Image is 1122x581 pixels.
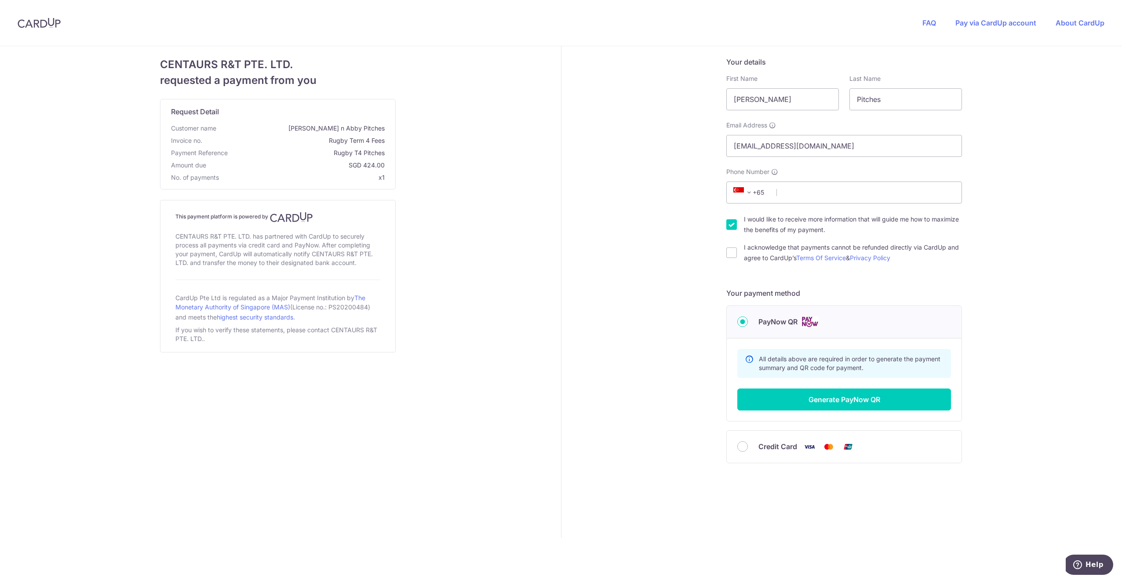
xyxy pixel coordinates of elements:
[171,136,202,145] span: Invoice no.
[849,88,962,110] input: Last name
[1056,18,1104,27] a: About CardUp
[733,187,754,198] span: +65
[220,124,385,133] span: [PERSON_NAME] n Abby Pitches
[801,316,819,327] img: Cards logo
[1066,555,1113,577] iframe: Opens a widget where you can find more information
[737,389,951,410] button: Generate PayNow QR
[175,212,380,222] h4: This payment platform is powered by
[731,187,770,198] span: +65
[726,88,839,110] input: First name
[744,242,962,263] label: I acknowledge that payments cannot be refunded directly via CardUp and agree to CardUp’s &
[217,313,293,321] a: highest security standards
[820,441,838,452] img: Mastercard
[737,316,951,327] div: PayNow QR Cards logo
[726,74,758,83] label: First Name
[758,316,798,327] span: PayNow QR
[171,124,216,133] span: Customer name
[171,149,228,156] span: translation missing: en.payment_reference
[726,121,767,130] span: Email Address
[160,57,396,73] span: CENTAURS R&T PTE. LTD.
[206,136,385,145] span: Rugby Term 4 Fees
[175,230,380,269] div: CENTAURS R&T PTE. LTD. has partnered with CardUp to securely process all payments via credit card...
[379,174,385,181] span: x1
[737,441,951,452] div: Credit Card Visa Mastercard Union Pay
[171,173,219,182] span: No. of payments
[726,57,962,67] h5: Your details
[726,288,962,298] h5: Your payment method
[839,441,857,452] img: Union Pay
[726,167,769,176] span: Phone Number
[796,254,846,261] a: Terms Of Service
[849,74,881,83] label: Last Name
[726,135,962,157] input: Email address
[955,18,1036,27] a: Pay via CardUp account
[171,107,219,116] span: translation missing: en.request_detail
[270,212,313,222] img: CardUp
[175,290,380,324] div: CardUp Pte Ltd is regulated as a Major Payment Institution by (License no.: PS20200484) and meets...
[160,73,396,88] span: requested a payment from you
[175,324,380,345] div: If you wish to verify these statements, please contact CENTAURS R&T PTE. LTD..
[744,214,962,235] label: I would like to receive more information that will guide me how to maximize the benefits of my pa...
[850,254,890,261] a: Privacy Policy
[18,18,61,28] img: CardUp
[231,149,385,157] span: Rugby T4 Pitches
[801,441,818,452] img: Visa
[922,18,936,27] a: FAQ
[758,441,797,452] span: Credit Card
[759,355,940,371] span: All details above are required in order to generate the payment summary and QR code for payment.
[171,161,206,170] span: Amount due
[210,161,385,170] span: SGD 424.00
